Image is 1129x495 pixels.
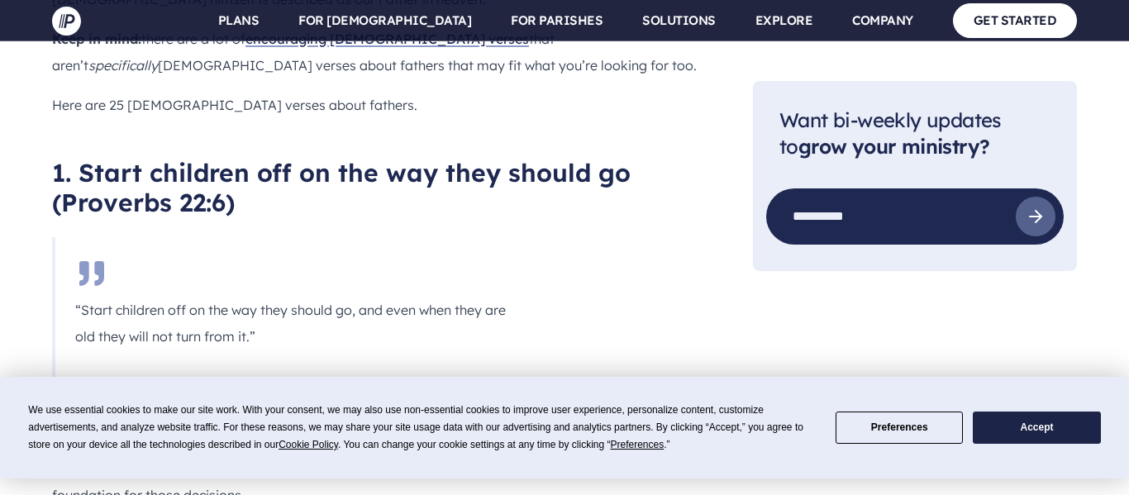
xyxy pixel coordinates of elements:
[611,439,665,450] span: Preferences
[973,412,1100,444] button: Accept
[953,3,1078,37] a: GET STARTED
[52,26,700,79] p: there are a lot of that aren’t [DEMOGRAPHIC_DATA] verses about fathers that may fit what you’re l...
[245,31,529,47] a: encouraging [DEMOGRAPHIC_DATA] verses
[798,135,990,159] strong: grow your ministry?
[836,412,963,444] button: Preferences
[28,402,816,454] div: We use essential cookies to make our site work. With your consent, we may also use non-essential ...
[52,92,700,118] p: Here are 25 [DEMOGRAPHIC_DATA] verses about fathers.
[279,439,338,450] span: Cookie Policy
[779,107,1002,159] span: Want bi-weekly updates to
[52,31,141,47] b: Keep in mind:
[52,158,700,217] h2: 1. Start children off on the way they should go (Proverbs 22:6)
[88,57,158,74] i: specifically
[75,297,508,350] p: “Start children off on the way they should go, and even when they are old they will not turn from...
